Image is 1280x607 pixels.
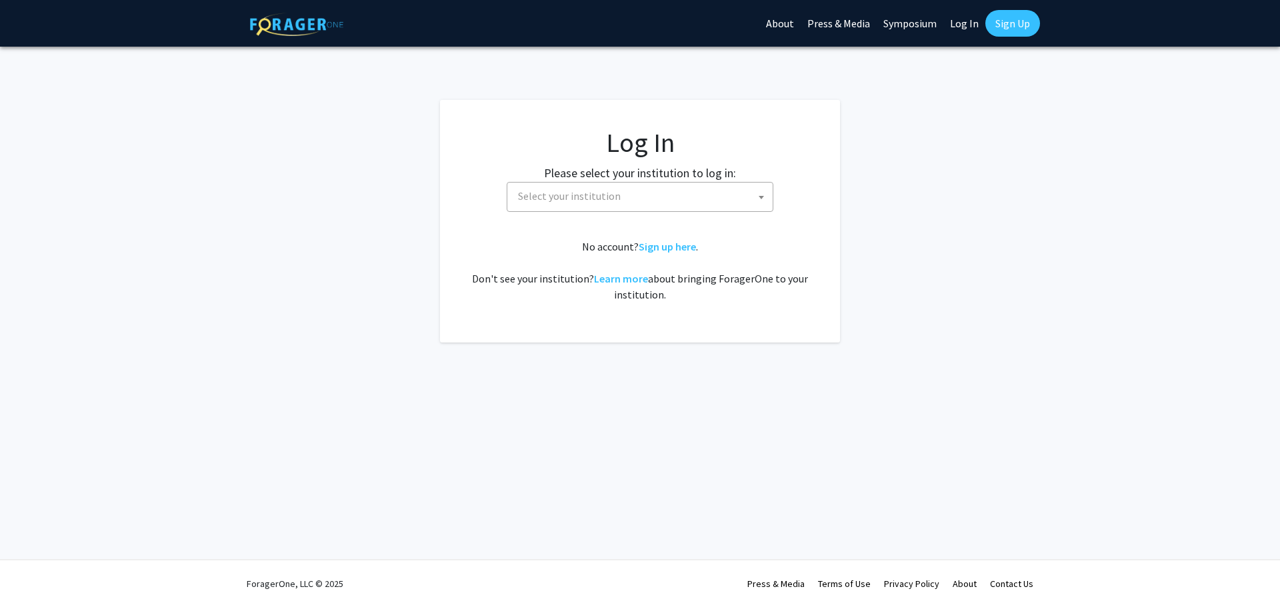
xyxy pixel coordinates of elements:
span: Select your institution [507,182,773,212]
div: No account? . Don't see your institution? about bringing ForagerOne to your institution. [467,239,813,303]
label: Please select your institution to log in: [544,164,736,182]
a: Press & Media [747,578,805,590]
a: Contact Us [990,578,1033,590]
a: Privacy Policy [884,578,939,590]
div: ForagerOne, LLC © 2025 [247,560,343,607]
span: Select your institution [513,183,773,210]
a: About [953,578,977,590]
span: Select your institution [518,189,621,203]
h1: Log In [467,127,813,159]
img: ForagerOne Logo [250,13,343,36]
a: Sign up here [639,240,696,253]
a: Terms of Use [818,578,871,590]
a: Sign Up [985,10,1040,37]
a: Learn more about bringing ForagerOne to your institution [594,272,648,285]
